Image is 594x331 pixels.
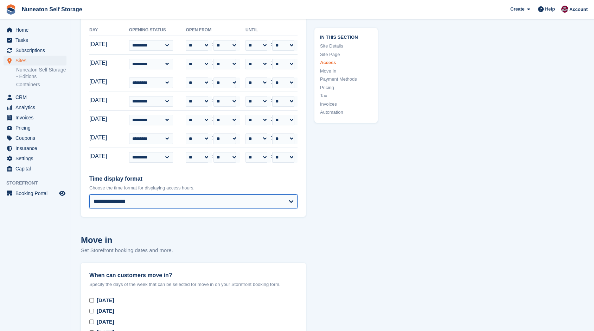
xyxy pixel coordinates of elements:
[4,113,66,123] a: menu
[245,40,298,51] div: :
[81,246,306,255] p: Set Storefront booking dates and more.
[4,92,66,102] a: menu
[81,234,306,246] h2: Move in
[320,67,372,74] a: Move In
[320,92,372,99] a: Tax
[89,96,112,105] label: [DATE]
[89,115,112,123] label: [DATE]
[97,296,114,305] div: [DATE]
[89,59,112,67] label: [DATE]
[97,307,114,315] div: [DATE]
[561,6,568,13] img: Chris Palmer
[6,4,16,15] img: stora-icon-8386f47178a22dfd0bd8f6a31ec36ba5ce8667c1dd55bd0f319d3a0aa187defe.svg
[186,25,245,36] th: Open From
[245,152,298,163] div: :
[320,76,372,83] a: Payment Methods
[15,35,58,45] span: Tasks
[15,56,58,65] span: Sites
[15,133,58,143] span: Coupons
[569,6,588,13] span: Account
[245,96,298,107] div: :
[545,6,555,13] span: Help
[16,67,66,80] a: Nuneaton Self Storage - Editions
[245,25,298,36] th: Until
[6,180,70,187] span: Storefront
[4,102,66,112] a: menu
[15,123,58,133] span: Pricing
[186,133,240,144] div: :
[89,77,112,86] label: [DATE]
[245,133,298,144] div: :
[89,175,298,183] label: Time display format
[186,152,240,163] div: :
[4,123,66,133] a: menu
[320,33,372,40] span: In this section
[15,102,58,112] span: Analytics
[89,185,298,192] p: Choose the time format for displaying access hours.
[129,25,186,36] th: Opening Status
[97,318,114,326] div: [DATE]
[4,154,66,163] a: menu
[4,143,66,153] a: menu
[4,133,66,143] a: menu
[4,164,66,174] a: menu
[19,4,85,15] a: Nuneaton Self Storage
[58,189,66,198] a: Preview store
[510,6,524,13] span: Create
[4,35,66,45] a: menu
[186,77,240,88] div: :
[15,164,58,174] span: Capital
[245,59,298,69] div: :
[89,133,112,142] label: [DATE]
[15,188,58,198] span: Booking Portal
[4,25,66,35] a: menu
[4,188,66,198] a: menu
[15,25,58,35] span: Home
[245,77,298,88] div: :
[89,271,298,280] label: When can customers move in?
[4,45,66,55] a: menu
[320,84,372,91] a: Pricing
[186,59,240,69] div: :
[15,92,58,102] span: CRM
[89,281,298,288] p: Specify the days of the week that can be selected for move in on your Storefront booking form.
[4,56,66,65] a: menu
[15,113,58,123] span: Invoices
[15,154,58,163] span: Settings
[89,152,112,161] label: [DATE]
[245,115,298,125] div: :
[186,115,240,125] div: :
[15,45,58,55] span: Subscriptions
[320,109,372,116] a: Automation
[320,59,372,66] a: Access
[320,51,372,58] a: Site Page
[320,100,372,107] a: Invoices
[89,40,112,49] label: [DATE]
[186,40,240,51] div: :
[16,81,66,88] a: Containers
[89,25,129,36] th: Day
[15,143,58,153] span: Insurance
[186,96,240,107] div: :
[320,43,372,50] a: Site Details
